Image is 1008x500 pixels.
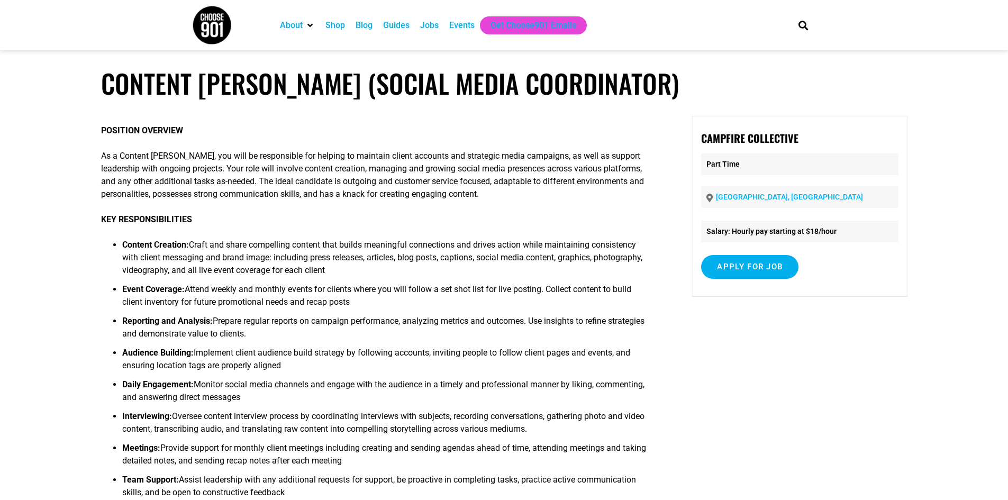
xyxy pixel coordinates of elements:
[122,348,194,358] strong: Audience Building:
[325,19,345,32] a: Shop
[101,68,907,99] h1: Content [PERSON_NAME] (Social Media Coordinator)
[383,19,410,32] a: Guides
[275,16,320,34] div: About
[701,130,798,146] strong: Campfire Collective
[716,193,863,201] a: [GEOGRAPHIC_DATA], [GEOGRAPHIC_DATA]
[701,255,798,279] input: Apply for job
[122,443,160,453] strong: Meetings:
[101,150,652,201] p: As a Content [PERSON_NAME], you will be responsible for helping to maintain client accounts and s...
[122,442,652,474] li: Provide support for monthly client meetings including creating and sending agendas ahead of time,...
[101,214,192,224] strong: KEY RESPONSIBILITIES
[275,16,780,34] nav: Main nav
[101,125,183,135] strong: POSITION OVERVIEW
[701,221,898,242] li: Salary: Hourly pay starting at $18/hour
[122,379,194,389] strong: Daily Engagement:
[122,316,213,326] strong: Reporting and Analysis:
[122,315,652,347] li: Prepare regular reports on campaign performance, analyzing metrics and outcomes. Use insights to ...
[701,153,898,175] p: Part Time
[356,19,373,32] a: Blog
[122,410,652,442] li: Oversee content interview process by coordinating interviews with subjects, recording conversatio...
[122,378,652,410] li: Monitor social media channels and engage with the audience in a timely and professional manner by...
[122,239,652,283] li: Craft and share compelling content that builds meaningful connections and drives action while mai...
[122,284,185,294] strong: Event Coverage:
[280,19,303,32] a: About
[449,19,475,32] a: Events
[420,19,439,32] a: Jobs
[122,347,652,378] li: Implement client audience build strategy by following accounts, inviting people to follow client ...
[122,283,652,315] li: Attend weekly and monthly events for clients where you will follow a set shot list for live posti...
[122,240,189,250] strong: Content Creation:
[491,19,576,32] a: Get Choose901 Emails
[122,475,179,485] strong: Team Support:
[122,411,172,421] strong: Interviewing:
[794,16,812,34] div: Search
